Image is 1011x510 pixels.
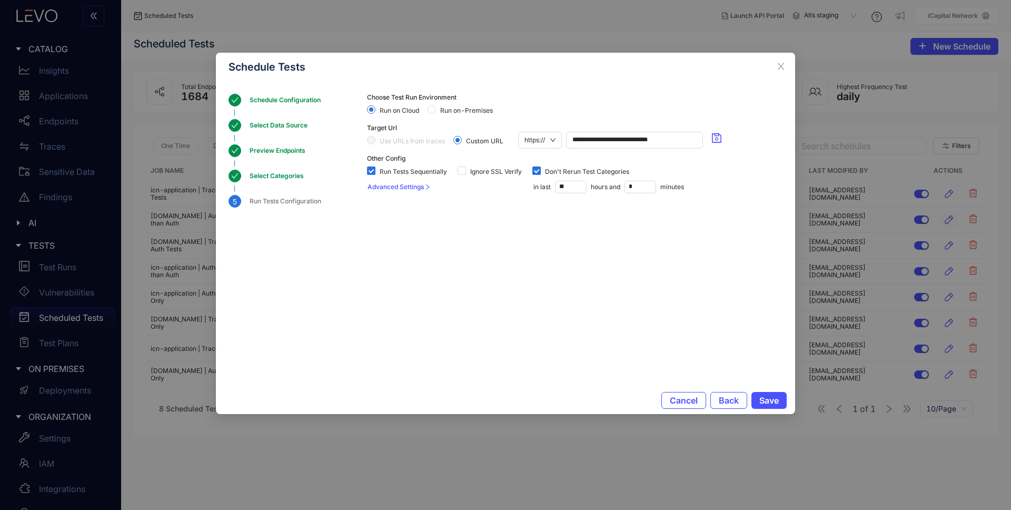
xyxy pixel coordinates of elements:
span: Use URLs from traces [375,138,449,145]
span: Run on Cloud [375,107,423,114]
button: Back [710,392,747,409]
div: Select Data Source [250,119,314,132]
span: Save [759,396,779,405]
span: 5 [233,198,237,206]
span: save [711,133,722,144]
div: Schedule Configuration [250,94,327,106]
span: check [231,172,239,180]
span: Run Tests Sequentially [375,168,451,175]
span: Don't Rerun Test Categories [541,168,633,175]
span: Ignore SSL Verify [466,168,526,175]
div: Preview Endpoints [250,144,312,157]
button: Close [767,53,795,81]
span: check [231,122,239,129]
button: Save [751,392,787,409]
button: save [707,132,726,144]
div: Select Categories [229,170,367,195]
div: Select Categories [250,170,310,182]
span: Back [719,396,739,405]
span: check [231,96,239,104]
span: Cancel [670,396,698,405]
div: Schedule Tests [229,61,782,73]
span: Target Url [367,124,397,132]
span: Run on-Premises [436,107,497,114]
div: 5Run Tests Configuration [229,195,367,220]
span: Other Config [367,154,405,162]
span: check [231,147,239,154]
div: Schedule Configuration [229,94,367,119]
button: Advanced Settings [367,179,424,195]
div: Run Tests Configuration [250,195,328,208]
span: close [776,62,786,71]
div: Preview Endpoints [229,144,367,170]
div: in last hours and minutes [533,179,684,195]
span: Choose Test Run Environment [367,93,457,101]
button: Cancel [661,392,706,409]
span: right [424,184,431,190]
span: Advanced Settings [368,183,424,191]
span: https:// [524,132,556,148]
div: Select Data Source [229,119,367,144]
span: Custom URL [462,138,508,145]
